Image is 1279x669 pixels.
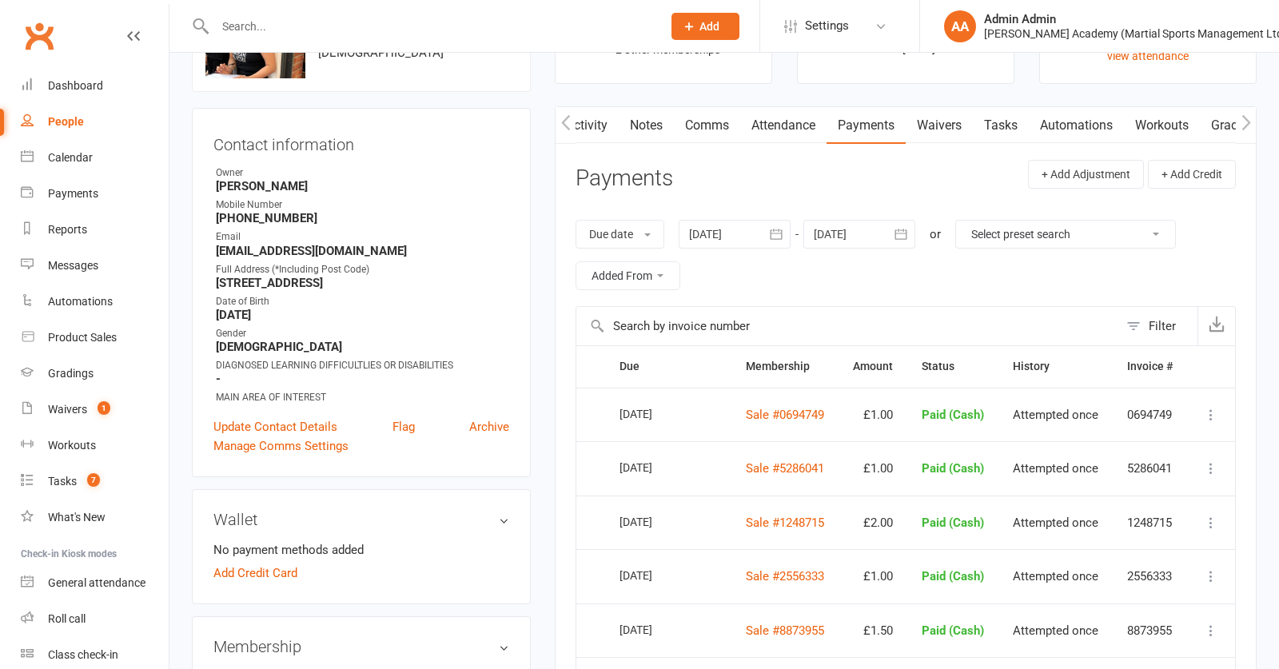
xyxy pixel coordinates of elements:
div: Filter [1149,317,1176,336]
a: Reports [21,212,169,248]
a: Attendance [740,107,827,144]
a: Sale #0694749 [746,408,824,422]
a: Add Credit Card [213,563,297,583]
button: + Add Credit [1148,160,1236,189]
div: Automations [48,295,113,308]
a: Tasks 7 [21,464,169,500]
div: Owner [216,165,509,181]
a: Sale #2556333 [746,569,824,583]
div: or [930,225,941,244]
a: Messages [21,248,169,284]
th: History [998,346,1113,387]
span: Attempted once [1013,461,1098,476]
span: Attempted once [1013,516,1098,530]
div: Mobile Number [216,197,509,213]
th: Amount [839,346,907,387]
a: General attendance kiosk mode [21,565,169,601]
div: Waivers [48,403,87,416]
td: £1.00 [839,549,907,603]
a: Sale #1248715 [746,516,824,530]
h3: Wallet [213,511,509,528]
a: Clubworx [19,16,59,56]
span: 1 [98,401,110,415]
strong: [PERSON_NAME] [216,179,509,193]
strong: [EMAIL_ADDRESS][DOMAIN_NAME] [216,244,509,258]
th: Membership [731,346,839,387]
div: What's New [48,511,106,524]
a: Tasks [973,107,1029,144]
div: Date of Birth [216,294,509,309]
span: Paid (Cash) [922,516,984,530]
div: [DATE] [620,455,693,480]
div: Messages [48,259,98,272]
a: Dashboard [21,68,169,104]
td: £1.50 [839,603,907,658]
a: Automations [1029,107,1124,144]
a: Flag [392,417,415,436]
div: Calendar [48,151,93,164]
input: Search... [210,15,651,38]
th: Status [907,346,998,387]
span: Paid (Cash) [922,623,984,638]
th: Due [605,346,731,387]
span: 7 [87,473,100,487]
button: + Add Adjustment [1028,160,1144,189]
button: Added From [576,261,680,290]
a: view attendance [1107,50,1189,62]
div: People [48,115,84,128]
span: Paid (Cash) [922,461,984,476]
a: Archive [469,417,509,436]
a: Update Contact Details [213,417,337,436]
a: Comms [674,107,740,144]
div: Class check-in [48,648,118,661]
a: Manage Comms Settings [213,436,349,456]
span: Attempted once [1013,569,1098,583]
a: Roll call [21,601,169,637]
td: £1.00 [839,388,907,442]
span: [DEMOGRAPHIC_DATA] [318,46,444,60]
div: Tasks [48,475,77,488]
strong: [DATE] [216,308,509,322]
div: General attendance [48,576,145,589]
button: Due date [576,220,664,249]
td: 2556333 [1113,549,1187,603]
a: Waivers 1 [21,392,169,428]
td: 1248715 [1113,496,1187,550]
div: Email [216,229,509,245]
th: Invoice # [1113,346,1187,387]
h3: Membership [213,638,509,655]
div: AA [944,10,976,42]
div: Workouts [48,439,96,452]
a: What's New [21,500,169,536]
a: Product Sales [21,320,169,356]
button: Filter [1118,307,1197,345]
a: Sale #8873955 [746,623,824,638]
div: [DATE] [620,617,693,642]
div: Product Sales [48,331,117,344]
div: Full Address (*Including Post Code) [216,262,509,277]
a: People [21,104,169,140]
span: Paid (Cash) [922,408,984,422]
a: Calendar [21,140,169,176]
a: Workouts [1124,107,1200,144]
span: Add [699,20,719,33]
a: Gradings [21,356,169,392]
span: Attempted once [1013,408,1098,422]
button: Add [671,13,739,40]
a: Payments [827,107,906,144]
span: Paid (Cash) [922,569,984,583]
div: Gradings [48,367,94,380]
span: Settings [805,8,849,44]
input: Search by invoice number [576,307,1118,345]
div: Payments [48,187,98,200]
a: Notes [619,107,674,144]
div: [DATE] [620,563,693,587]
div: Gender [216,326,509,341]
li: No payment methods added [213,540,509,559]
td: £1.00 [839,441,907,496]
strong: [PHONE_NUMBER] [216,211,509,225]
div: DIAGNOSED LEARNING DIFFICULTLIES OR DISABILITIES [216,358,509,373]
strong: [STREET_ADDRESS] [216,276,509,290]
h3: Contact information [213,129,509,153]
td: 8873955 [1113,603,1187,658]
